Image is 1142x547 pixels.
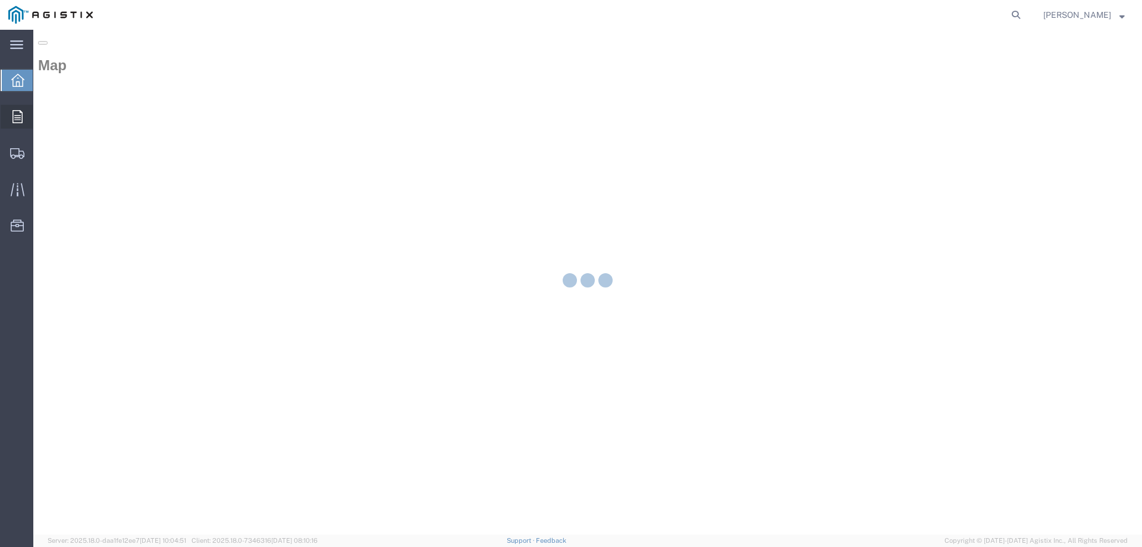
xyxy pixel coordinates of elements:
[536,537,566,544] a: Feedback
[5,27,1104,44] h2: Map
[945,536,1128,546] span: Copyright © [DATE]-[DATE] Agistix Inc., All Rights Reserved
[1043,8,1111,21] span: Dave Thomas
[8,6,93,24] img: logo
[140,537,186,544] span: [DATE] 10:04:51
[1043,8,1125,22] button: [PERSON_NAME]
[271,537,318,544] span: [DATE] 08:10:16
[192,537,318,544] span: Client: 2025.18.0-7346316
[48,537,186,544] span: Server: 2025.18.0-daa1fe12ee7
[507,537,537,544] a: Support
